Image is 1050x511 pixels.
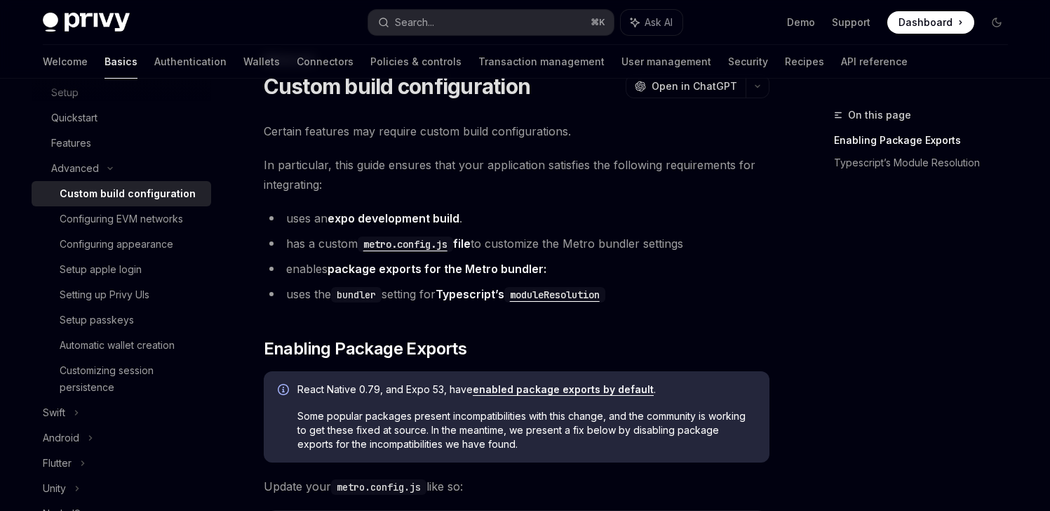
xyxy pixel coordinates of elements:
div: Android [43,430,79,446]
div: Quickstart [51,109,97,126]
div: Swift [43,404,65,421]
div: Setup passkeys [60,312,134,328]
a: Authentication [154,45,227,79]
span: Update your like so: [264,477,769,496]
div: Features [51,135,91,152]
div: Automatic wallet creation [60,337,175,354]
button: Search...⌘K [368,10,614,35]
span: React Native 0.79, and Expo 53, have . [297,383,755,397]
a: Recipes [785,45,824,79]
a: Typescript’smoduleResolution [436,287,605,301]
div: Custom build configuration [60,185,196,202]
a: Dashboard [887,11,974,34]
span: Some popular packages present incompatibilities with this change, and the community is working to... [297,409,755,451]
a: package exports for the Metro bundler: [328,262,546,277]
button: Ask AI [621,10,682,35]
a: Wallets [243,45,280,79]
code: bundler [331,287,382,303]
a: Demo [787,15,815,29]
div: Advanced [51,160,99,177]
a: metro.config.jsfile [358,237,471,251]
div: Customizing session persistence [60,362,203,396]
a: API reference [841,45,908,79]
button: Toggle dark mode [985,11,1008,34]
a: Transaction management [478,45,605,79]
a: Typescript’s Module Resolution [834,152,1019,174]
a: Quickstart [32,105,211,131]
span: Ask AI [645,15,673,29]
div: Setup apple login [60,261,142,278]
img: dark logo [43,13,130,32]
code: metro.config.js [331,479,426,495]
svg: Info [278,384,292,398]
div: Setting up Privy UIs [60,286,149,303]
div: Unity [43,480,66,497]
li: uses the setting for [264,284,769,304]
a: Security [728,45,768,79]
code: metro.config.js [358,237,453,252]
a: Enabling Package Exports [834,129,1019,152]
a: Features [32,131,211,156]
div: Search... [395,14,434,31]
a: expo development build [328,211,459,226]
a: Connectors [297,45,354,79]
span: ⌘ K [591,17,605,28]
a: Basics [105,45,137,79]
li: has a custom to customize the Metro bundler settings [264,234,769,253]
div: Configuring EVM networks [60,211,183,227]
a: Setting up Privy UIs [32,282,211,307]
span: Enabling Package Exports [264,338,467,360]
span: Open in ChatGPT [652,79,737,93]
a: Setup apple login [32,257,211,282]
li: uses an . [264,208,769,228]
span: Certain features may require custom build configurations. [264,121,769,141]
span: In particular, this guide ensures that your application satisfies the following requirements for ... [264,155,769,194]
a: User management [621,45,711,79]
a: Automatic wallet creation [32,333,211,358]
code: moduleResolution [504,287,605,303]
a: Policies & controls [370,45,462,79]
a: Custom build configuration [32,181,211,206]
a: Support [832,15,870,29]
li: enables [264,259,769,279]
a: Welcome [43,45,88,79]
span: Dashboard [898,15,953,29]
a: Customizing session persistence [32,358,211,400]
a: Configuring appearance [32,232,211,257]
div: Flutter [43,455,72,472]
span: On this page [848,107,911,124]
a: enabled package exports by default [473,383,654,396]
button: Open in ChatGPT [626,74,746,98]
a: Setup passkeys [32,307,211,333]
h1: Custom build configuration [264,74,531,99]
a: Configuring EVM networks [32,206,211,232]
div: Configuring appearance [60,236,173,253]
